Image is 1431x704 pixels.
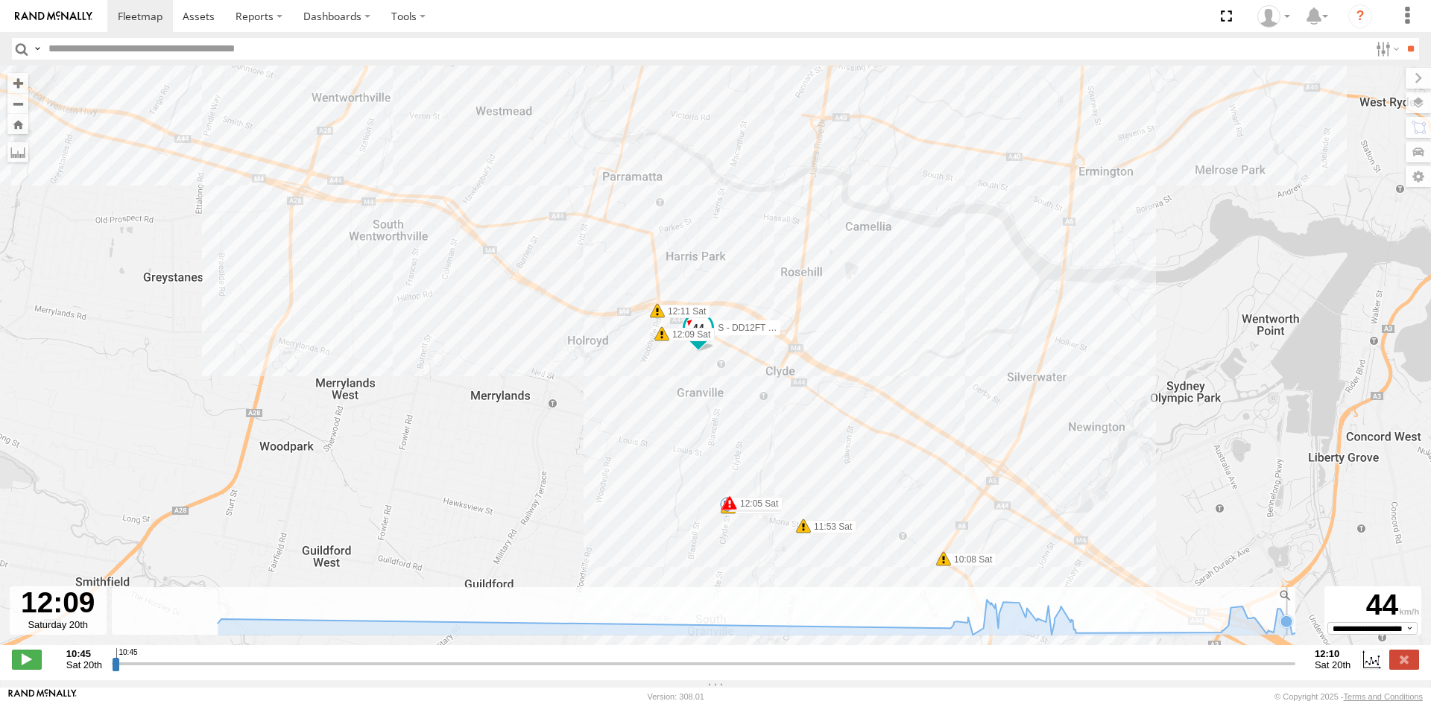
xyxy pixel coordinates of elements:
[1252,5,1295,28] div: Tye Clark
[1348,4,1372,28] i: ?
[730,497,783,510] label: 12:05 Sat
[7,142,28,162] label: Measure
[662,328,715,341] label: 12:09 Sat
[1406,166,1431,187] label: Map Settings
[66,659,102,670] span: Sat 20th Sep 2025
[7,93,28,114] button: Zoom out
[7,114,28,134] button: Zoom Home
[1389,650,1419,669] label: Close
[718,322,830,332] span: S - DD12FT - Rhyce Muscat
[1327,589,1419,622] div: 44
[1370,38,1402,60] label: Search Filter Options
[648,692,704,701] div: Version: 308.01
[116,648,137,660] span: 10:45
[727,498,780,512] label: 11:54 Sat
[728,501,781,514] label: 11:54 Sat
[15,11,92,22] img: rand-logo.svg
[1315,659,1351,670] span: Sat 20th Sep 2025
[1274,692,1423,701] div: © Copyright 2025 -
[7,73,28,93] button: Zoom in
[728,498,781,511] label: 12:05 Sat
[31,38,43,60] label: Search Query
[803,520,856,533] label: 11:53 Sat
[12,650,42,669] label: Play/Stop
[944,553,996,566] label: 10:08 Sat
[657,305,710,318] label: 12:11 Sat
[1315,648,1351,659] strong: 12:10
[1344,692,1423,701] a: Terms and Conditions
[8,689,77,704] a: Visit our Website
[66,648,102,659] strong: 10:45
